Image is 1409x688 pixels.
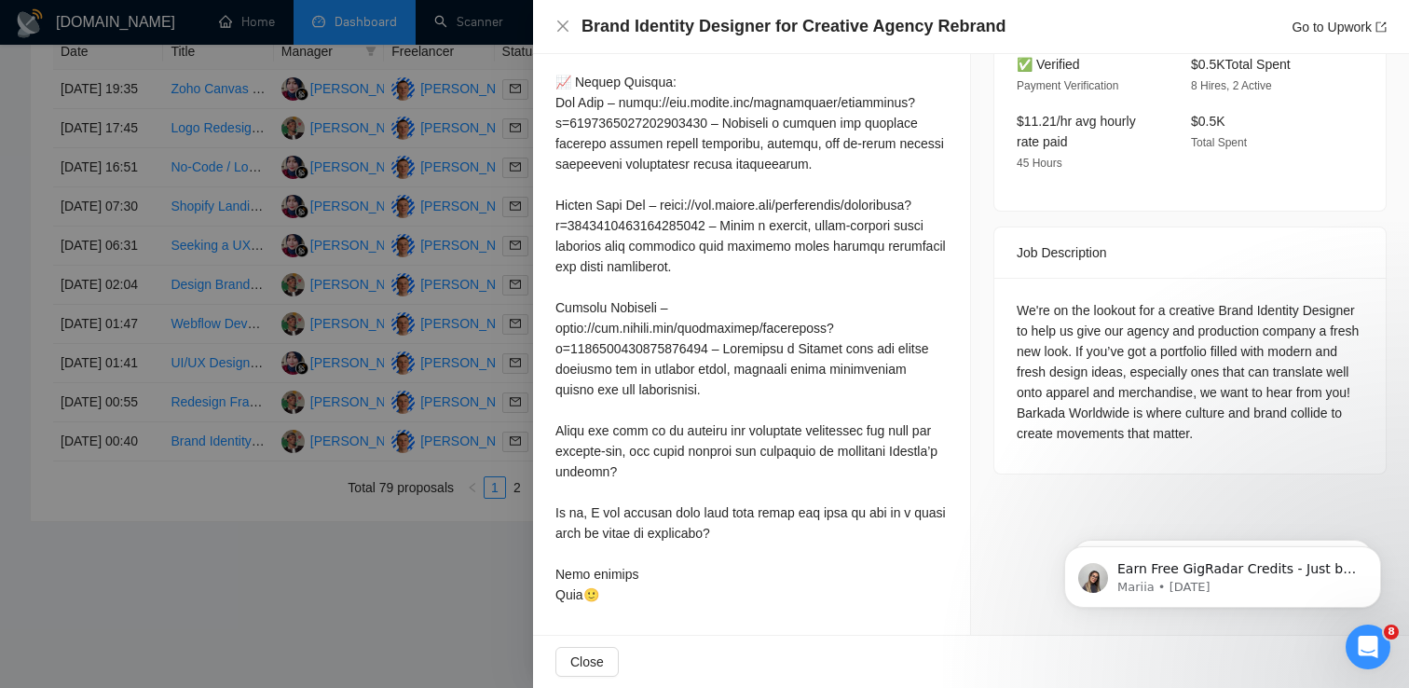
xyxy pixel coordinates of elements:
[1375,21,1387,33] span: export
[1017,300,1363,444] div: We're on the lookout for a creative Brand Identity Designer to help us give our agency and produc...
[555,647,619,677] button: Close
[581,15,1005,38] h4: Brand Identity Designer for Creative Agency Rebrand
[1292,20,1387,34] a: Go to Upworkexport
[1191,114,1225,129] span: $0.5K
[1191,57,1291,72] span: $0.5K Total Spent
[1036,507,1409,638] iframe: Intercom notifications message
[1346,625,1390,669] iframe: Intercom live chat
[1017,57,1080,72] span: ✅ Verified
[555,19,570,34] span: close
[1017,157,1062,170] span: 45 Hours
[1191,136,1247,149] span: Total Spent
[570,652,604,672] span: Close
[1017,114,1136,149] span: $11.21/hr avg hourly rate paid
[1017,79,1118,92] span: Payment Verification
[1191,79,1272,92] span: 8 Hires, 2 Active
[555,19,570,34] button: Close
[1017,227,1363,278] div: Job Description
[1384,625,1399,640] span: 8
